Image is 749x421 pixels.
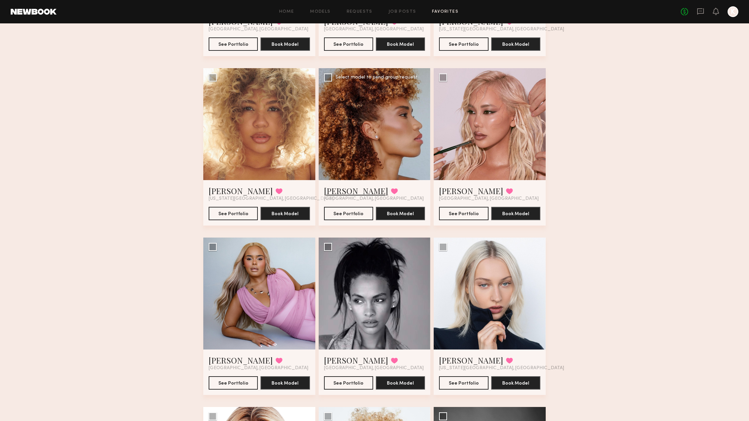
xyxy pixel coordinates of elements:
[347,10,372,14] a: Requests
[209,355,273,366] a: [PERSON_NAME]
[260,376,310,390] button: Book Model
[439,366,564,371] span: [US_STATE][GEOGRAPHIC_DATA], [GEOGRAPHIC_DATA]
[260,207,310,220] button: Book Model
[324,207,373,220] button: See Portfolio
[439,37,488,51] button: See Portfolio
[491,37,540,51] button: Book Model
[439,196,539,201] span: [GEOGRAPHIC_DATA], [GEOGRAPHIC_DATA]
[324,185,388,196] a: [PERSON_NAME]
[260,380,310,386] a: Book Model
[376,37,425,51] button: Book Model
[491,207,540,220] button: Book Model
[324,376,373,390] button: See Portfolio
[491,380,540,386] a: Book Model
[260,41,310,47] a: Book Model
[324,196,424,201] span: [GEOGRAPHIC_DATA], [GEOGRAPHIC_DATA]
[491,376,540,390] button: Book Model
[335,75,418,80] div: Select model to send group request
[209,376,258,390] button: See Portfolio
[324,355,388,366] a: [PERSON_NAME]
[439,207,488,220] button: See Portfolio
[324,37,373,51] button: See Portfolio
[439,355,503,366] a: [PERSON_NAME]
[209,366,308,371] span: [GEOGRAPHIC_DATA], [GEOGRAPHIC_DATA]
[260,37,310,51] button: Book Model
[389,10,416,14] a: Job Posts
[324,366,424,371] span: [GEOGRAPHIC_DATA], [GEOGRAPHIC_DATA]
[310,10,330,14] a: Models
[209,207,258,220] button: See Portfolio
[209,37,258,51] button: See Portfolio
[209,196,334,201] span: [US_STATE][GEOGRAPHIC_DATA], [GEOGRAPHIC_DATA]
[209,27,308,32] span: [GEOGRAPHIC_DATA], [GEOGRAPHIC_DATA]
[376,207,425,220] button: Book Model
[279,10,294,14] a: Home
[209,185,273,196] a: [PERSON_NAME]
[432,10,458,14] a: Favorites
[728,6,738,17] a: K
[439,27,564,32] span: [US_STATE][GEOGRAPHIC_DATA], [GEOGRAPHIC_DATA]
[376,41,425,47] a: Book Model
[491,210,540,216] a: Book Model
[376,210,425,216] a: Book Model
[439,376,488,390] button: See Portfolio
[491,41,540,47] a: Book Model
[324,27,424,32] span: [GEOGRAPHIC_DATA], [GEOGRAPHIC_DATA]
[376,380,425,386] a: Book Model
[439,185,503,196] a: [PERSON_NAME]
[376,376,425,390] button: Book Model
[260,210,310,216] a: Book Model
